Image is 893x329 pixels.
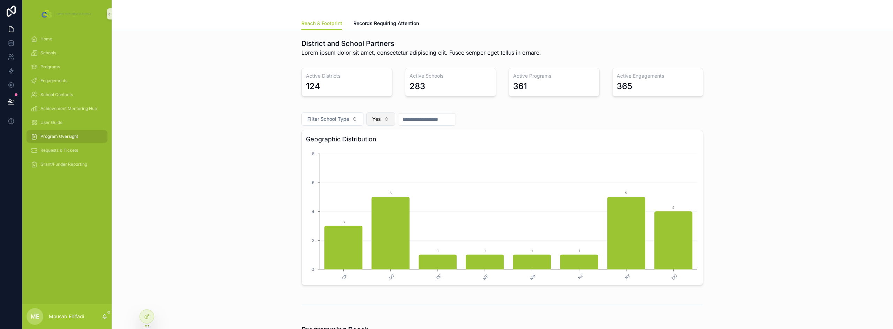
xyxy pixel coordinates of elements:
a: Program Oversight [27,130,107,143]
a: Reach & Footprint [301,17,342,30]
span: ME [31,312,39,321]
text: 1 [578,249,580,253]
span: Lorem ipsum dolor sit amet, consectetur adipiscing elit. Fusce semper eget tellus in ornare. [301,48,541,57]
a: Home [27,33,107,45]
text: NC [671,273,678,281]
tspan: 2 [312,238,314,243]
div: 365 [617,81,632,92]
span: Requests & Tickets [40,148,78,153]
h3: Geographic Distribution [306,134,699,144]
h1: District and School Partners [301,39,541,48]
a: Requests & Tickets [27,144,107,157]
text: 1 [437,249,438,253]
span: Grant/Funder Reporting [40,162,87,167]
span: School Contacts [40,92,73,97]
a: Records Requiring Attention [353,17,419,31]
text: 5 [625,191,627,195]
span: Achievement Mentoring Hub [40,106,97,111]
a: User Guide [27,116,107,129]
text: 1 [531,249,533,253]
text: 5 [390,191,392,195]
p: Mousab Elrifadi [49,313,84,320]
text: 1 [484,249,486,253]
div: scrollable content [22,28,112,180]
a: Schools [27,47,107,59]
a: Programs [27,61,107,73]
text: DC [388,273,395,281]
button: Select Button [301,112,363,126]
text: MA [529,273,537,281]
span: Schools [40,50,56,56]
text: 4 [672,205,675,210]
span: Reach & Footprint [301,20,342,27]
div: 361 [513,81,527,92]
span: Engagements [40,78,67,84]
span: Programs [40,64,60,70]
span: Program Oversight [40,134,78,139]
tspan: 0 [312,267,314,272]
h3: Active Schools [410,72,491,79]
text: NY [624,273,631,280]
text: CA [341,273,348,281]
text: DE [435,273,443,281]
text: 3 [343,220,345,224]
div: 283 [410,81,425,92]
span: Yes [372,116,381,123]
span: Home [40,36,52,42]
h3: Active Districts [306,72,388,79]
span: User Guide [40,120,62,125]
button: Select Button [366,112,395,126]
text: MD [482,273,490,281]
a: School Contacts [27,88,107,101]
tspan: 8 [312,151,314,156]
div: chart [306,147,699,281]
span: Filter School Type [307,116,349,123]
text: NJ [577,273,584,280]
a: Achievement Mentoring Hub [27,102,107,115]
img: App logo [40,8,93,19]
tspan: 6 [312,180,314,185]
a: Grant/Funder Reporting [27,158,107,171]
span: Records Requiring Attention [353,20,419,27]
div: 124 [306,81,320,92]
h3: Active Programs [513,72,595,79]
h3: Active Engagements [617,72,699,79]
a: Engagements [27,75,107,87]
tspan: 4 [312,209,314,214]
